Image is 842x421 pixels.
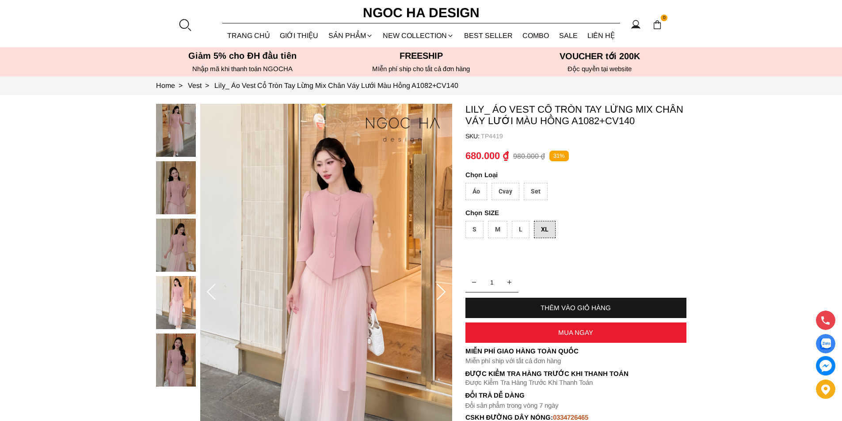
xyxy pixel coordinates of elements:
[156,219,196,272] img: Lily_ Áo Vest Cổ Tròn Tay Lừng Mix Chân Váy Lưới Màu Hồng A1082+CV140_mini_2
[661,15,668,22] span: 0
[156,82,188,89] a: Link to Home
[465,104,686,127] p: Lily_ Áo Vest Cổ Tròn Tay Lừng Mix Chân Váy Lưới Màu Hồng A1082+CV140
[465,209,686,216] p: SIZE
[400,51,443,61] font: Freeship
[534,221,556,238] div: XL
[188,82,214,89] a: Link to Vest
[465,413,553,421] font: cskh đường dây nóng:
[156,334,196,387] img: Lily_ Áo Vest Cổ Tròn Tay Lừng Mix Chân Váy Lưới Màu Hồng A1082+CV140_mini_4
[465,347,579,355] font: Miễn phí giao hàng toàn quốc
[324,24,378,47] div: SẢN PHẨM
[583,24,620,47] a: LIÊN HỆ
[554,24,583,47] a: SALE
[188,51,297,61] font: Giảm 5% cho ĐH đầu tiên
[513,51,686,61] h5: VOUCHER tới 200K
[491,183,519,200] div: Cvay
[481,133,686,140] p: TP4419
[378,24,459,47] a: NEW COLLECTION
[465,183,487,200] div: Áo
[465,171,662,178] p: Loại
[465,273,518,291] input: Quantity input
[275,24,324,47] a: GIỚI THIỆU
[156,161,196,214] img: Lily_ Áo Vest Cổ Tròn Tay Lừng Mix Chân Váy Lưới Màu Hồng A1082+CV140_mini_1
[816,334,835,353] a: Display image
[465,370,686,378] p: Được Kiểm Tra Hàng Trước Khi Thanh Toán
[465,150,509,162] p: 680.000 ₫
[816,356,835,375] a: messenger
[465,329,686,336] div: MUA NGAY
[652,20,662,30] img: img-CART-ICON-ksit0nf1
[156,104,196,157] img: Lily_ Áo Vest Cổ Tròn Tay Lừng Mix Chân Váy Lưới Màu Hồng A1082+CV140_mini_0
[222,24,275,47] a: TRANG CHỦ
[553,413,588,421] font: 0334726465
[549,151,569,162] p: 31%
[175,82,186,89] span: >
[202,82,213,89] span: >
[355,2,488,23] a: Ngoc Ha Design
[156,276,196,329] img: Lily_ Áo Vest Cổ Tròn Tay Lừng Mix Chân Váy Lưới Màu Hồng A1082+CV140_mini_3
[335,65,508,73] h6: MIễn phí ship cho tất cả đơn hàng
[465,133,481,140] h6: SKU:
[459,24,518,47] a: BEST SELLER
[820,338,831,349] img: Display image
[465,379,686,387] p: Được Kiểm Tra Hàng Trước Khi Thanh Toán
[488,221,507,238] div: M
[513,65,686,73] h6: Độc quyền tại website
[512,221,530,238] div: L
[513,152,545,160] p: 980.000 ₫
[465,402,559,409] font: Đổi sản phẩm trong vòng 7 ngày
[214,82,458,89] a: Link to Lily_ Áo Vest Cổ Tròn Tay Lừng Mix Chân Váy Lưới Màu Hồng A1082+CV140
[524,183,548,200] div: Set
[465,304,686,311] div: THÊM VÀO GIỎ HÀNG
[465,357,561,364] font: Miễn phí ship với tất cả đơn hàng
[465,391,686,399] h6: Đổi trả dễ dàng
[192,65,293,72] font: Nhập mã khi thanh toán NGOCHA
[518,24,554,47] a: Combo
[465,221,484,238] div: S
